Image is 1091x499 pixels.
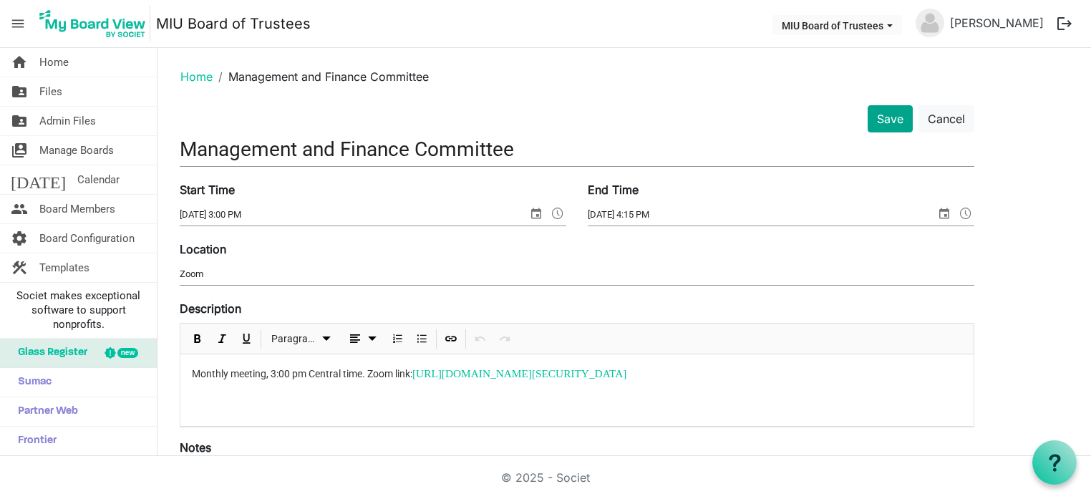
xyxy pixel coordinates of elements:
button: Insert Link [442,330,461,348]
span: menu [4,10,31,37]
label: Notes [180,439,211,456]
div: Alignments [339,324,386,354]
a: [PERSON_NAME] [944,9,1049,37]
button: Bulleted List [412,330,432,348]
span: Admin Files [39,107,96,135]
span: Board Members [39,195,115,223]
button: Underline [237,330,256,348]
span: settings [11,224,28,253]
span: Files [39,77,62,106]
div: Bold [185,324,210,354]
a: My Board View Logo [35,6,156,42]
div: new [117,348,138,358]
span: Glass Register [11,339,87,367]
a: MIU Board of Trustees [156,9,311,38]
div: Bulleted List [409,324,434,354]
button: Save [868,105,913,132]
span: Societ makes exceptional software to support nonprofits. [6,289,150,331]
button: dropdownbutton [341,330,383,348]
button: MIU Board of Trustees dropdownbutton [772,15,902,35]
div: Formats [263,324,339,354]
span: Partner Web [11,397,78,426]
img: My Board View Logo [35,6,150,42]
p: Monthly meeting, 3:00 pm Central time. Zoom link: [192,366,962,382]
div: Insert Link [439,324,463,354]
input: Title [180,132,974,166]
li: Management and Finance Committee [213,68,429,85]
button: Bold [188,330,208,348]
span: switch_account [11,136,28,165]
label: End Time [588,181,639,198]
span: Board Configuration [39,224,135,253]
span: Sumac [11,368,52,397]
span: Calendar [77,165,120,194]
span: Frontier [11,427,57,455]
span: people [11,195,28,223]
button: logout [1049,9,1080,39]
img: no-profile-picture.svg [916,9,944,37]
span: select [528,204,545,223]
span: Home [39,48,69,77]
div: Numbered List [385,324,409,354]
span: Paragraph [271,330,318,348]
a: Home [180,69,213,84]
a: [URL][DOMAIN_NAME][SECURITY_DATA] [412,367,626,379]
label: Location [180,241,226,258]
span: folder_shared [11,107,28,135]
span: construction [11,253,28,282]
div: Italic [210,324,234,354]
span: select [936,204,953,223]
button: Cancel [918,105,974,132]
div: Underline [234,324,258,354]
span: [DATE] [11,165,66,194]
label: Start Time [180,181,235,198]
button: Paragraph dropdownbutton [266,330,337,348]
button: Numbered List [388,330,407,348]
span: folder_shared [11,77,28,106]
a: © 2025 - Societ [501,470,590,485]
span: Templates [39,253,89,282]
span: home [11,48,28,77]
button: Italic [213,330,232,348]
label: Description [180,300,241,317]
span: Manage Boards [39,136,114,165]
